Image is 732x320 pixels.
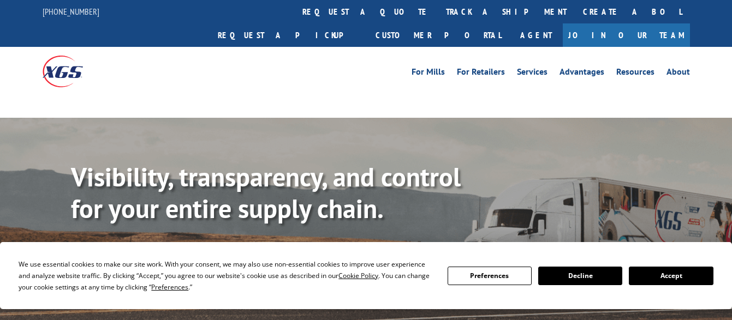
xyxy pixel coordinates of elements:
div: We use essential cookies to make our site work. With your consent, we may also use non-essential ... [19,258,434,293]
a: Customer Portal [367,23,509,47]
span: Cookie Policy [338,271,378,280]
a: Resources [616,68,654,80]
a: Agent [509,23,563,47]
a: [PHONE_NUMBER] [43,6,99,17]
a: For Retailers [457,68,505,80]
a: For Mills [412,68,445,80]
button: Decline [538,267,622,285]
a: Join Our Team [563,23,690,47]
a: Request a pickup [210,23,367,47]
b: Visibility, transparency, and control for your entire supply chain. [71,160,461,225]
a: Advantages [560,68,604,80]
button: Accept [629,267,713,285]
a: About [666,68,690,80]
a: Services [517,68,547,80]
button: Preferences [448,267,532,285]
span: Preferences [151,282,188,292]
